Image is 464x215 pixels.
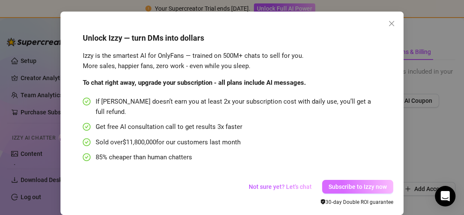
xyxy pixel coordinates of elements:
[435,186,455,206] div: Open Intercom Messenger
[83,123,90,131] span: check-circle
[83,138,90,146] span: check-circle
[96,97,376,117] span: If [PERSON_NAME] doesn’t earn you at least 2x your subscription cost with daily use, you’ll get a...
[83,79,306,87] b: To chat right away, upgrade your subscription - all plans include AI messages.
[388,20,395,27] span: close
[83,33,204,42] strong: Unlock Izzy — turn DMs into dollars
[328,183,387,190] span: Subscribe to Izzy now
[83,153,90,161] span: check-circle
[96,122,242,132] span: Get free AI consultation call to get results 3x faster
[96,137,241,148] span: Sold over $11,800,000 for our customers last month
[242,180,319,194] button: Not sure yet? Let's chat
[320,199,325,204] span: safety-certificate
[385,17,398,30] button: Close
[320,199,393,205] span: 30‑day Double ROI guarantee
[249,183,312,190] span: Not sure yet? Let's chat
[385,20,398,27] span: Close
[83,98,90,105] span: check-circle
[83,51,376,71] div: Izzy is the smartest AI for OnlyFans — trained on 500M+ chats to sell for you. More sales, happie...
[322,180,393,194] button: Subscribe to Izzy now
[96,152,192,163] span: 85% cheaper than human chatters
